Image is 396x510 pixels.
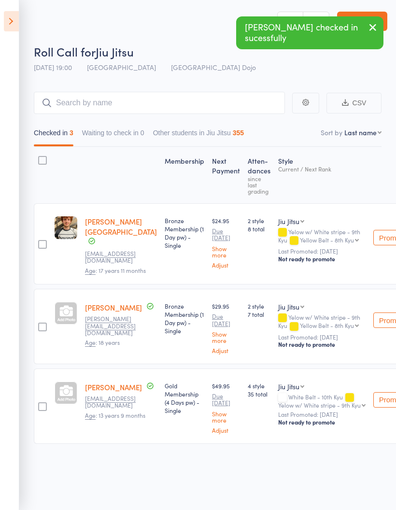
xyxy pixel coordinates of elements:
div: Membership [161,151,208,199]
small: Last Promoted: [DATE] [278,411,366,418]
div: Bronze Membership (1 Day pw) - Single [165,302,204,335]
div: $49.95 [212,382,240,433]
div: $29.95 [212,302,240,354]
small: Due [DATE] [212,313,240,327]
div: Bronze Membership (1 Day pw) - Single [165,216,204,249]
a: Adjust [212,262,240,268]
div: Atten­dances [244,151,274,199]
span: 8 total [248,225,270,233]
div: Gold Membership (4 Days pw) - Single [165,382,204,414]
div: Yellow Belt - 8th Kyu [300,322,354,328]
div: 3 [70,129,73,137]
span: [GEOGRAPHIC_DATA] [87,62,156,72]
div: Yelow w/ White stripe - 9th Kyu [278,228,366,245]
div: Last name [344,127,377,137]
a: [PERSON_NAME] [85,302,142,312]
button: Waiting to check in0 [82,124,144,146]
span: 4 style [248,382,270,390]
div: Jiu Jitsu [278,302,299,312]
small: auroraune@gmail.com [85,395,148,409]
div: Yelow w/ White stripe - 9th Kyu [278,402,361,408]
span: : 13 years 9 months [85,411,145,420]
span: 7 total [248,310,270,318]
a: Show more [212,331,240,343]
small: Jarrete.1@icloud.com [85,250,148,264]
label: Sort by [321,127,342,137]
input: Search by name [34,92,285,114]
a: Adjust [212,427,240,433]
div: Current / Next Rank [278,166,366,172]
div: Not ready to promote [278,418,366,426]
div: Next Payment [208,151,244,199]
span: : 17 years 11 months [85,266,146,275]
span: 2 style [248,216,270,225]
button: CSV [326,93,382,113]
div: 0 [141,129,144,137]
button: Other students in Jiu Jitsu355 [153,124,244,146]
div: 355 [233,129,244,137]
div: Style [274,151,369,199]
div: Jiu Jitsu [278,382,299,391]
div: Not ready to promote [278,255,366,263]
img: image1743576926.png [55,216,77,239]
div: Yelow w/ White stripe - 9th Kyu [278,314,366,330]
small: Last Promoted: [DATE] [278,248,366,255]
span: 2 style [248,302,270,310]
a: [PERSON_NAME][GEOGRAPHIC_DATA] [85,216,157,237]
span: [GEOGRAPHIC_DATA] Dojo [171,62,256,72]
div: Not ready to promote [278,340,366,348]
button: Checked in3 [34,124,73,146]
div: Jiu Jitsu [278,216,299,226]
small: Blake.miles@education.nsw.gov.au [85,315,148,336]
span: Jiu Jitsu [96,43,134,59]
a: Show more [212,245,240,258]
div: $24.95 [212,216,240,268]
a: Exit roll call [337,12,387,31]
div: Yellow Belt - 8th Kyu [300,237,354,243]
a: [PERSON_NAME] [85,382,142,392]
span: Roll Call for [34,43,96,59]
div: White Belt - 10th Kyu [278,394,366,408]
span: : 18 years [85,338,120,347]
span: [DATE] 19:00 [34,62,72,72]
small: Due [DATE] [212,393,240,407]
div: since last grading [248,175,270,194]
div: [PERSON_NAME] checked in sucessfully [236,16,383,49]
a: Show more [212,411,240,423]
small: Last Promoted: [DATE] [278,334,366,340]
span: 35 total [248,390,270,398]
small: Due [DATE] [212,227,240,241]
a: Adjust [212,347,240,354]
